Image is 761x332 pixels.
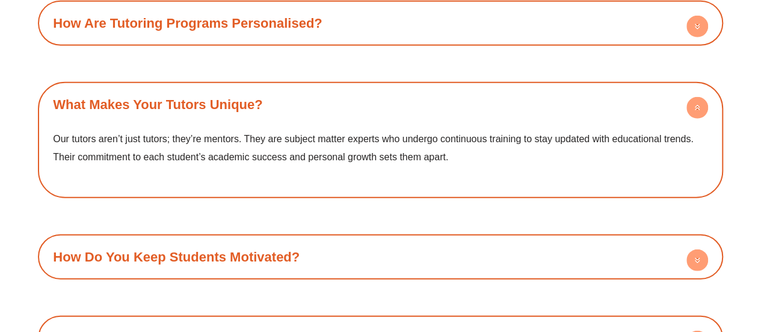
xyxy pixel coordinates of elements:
[44,7,717,40] h4: How Are Tutoring Programs Personalised?
[44,88,717,121] h4: What Makes Your Tutors Unique?
[53,97,262,112] a: What Makes Your Tutors Unique?
[53,249,300,265] a: How Do You Keep Students Motivated?
[44,240,717,274] h4: How Do You Keep Students Motivated?
[44,121,717,192] div: What Makes Your Tutors Unique?
[53,16,322,31] a: How Are Tutoring Programs Personalised?
[53,134,693,162] span: Our tutors aren’t just tutors; they’re mentors. They are subject matter experts who undergo conti...
[561,196,761,332] iframe: Chat Widget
